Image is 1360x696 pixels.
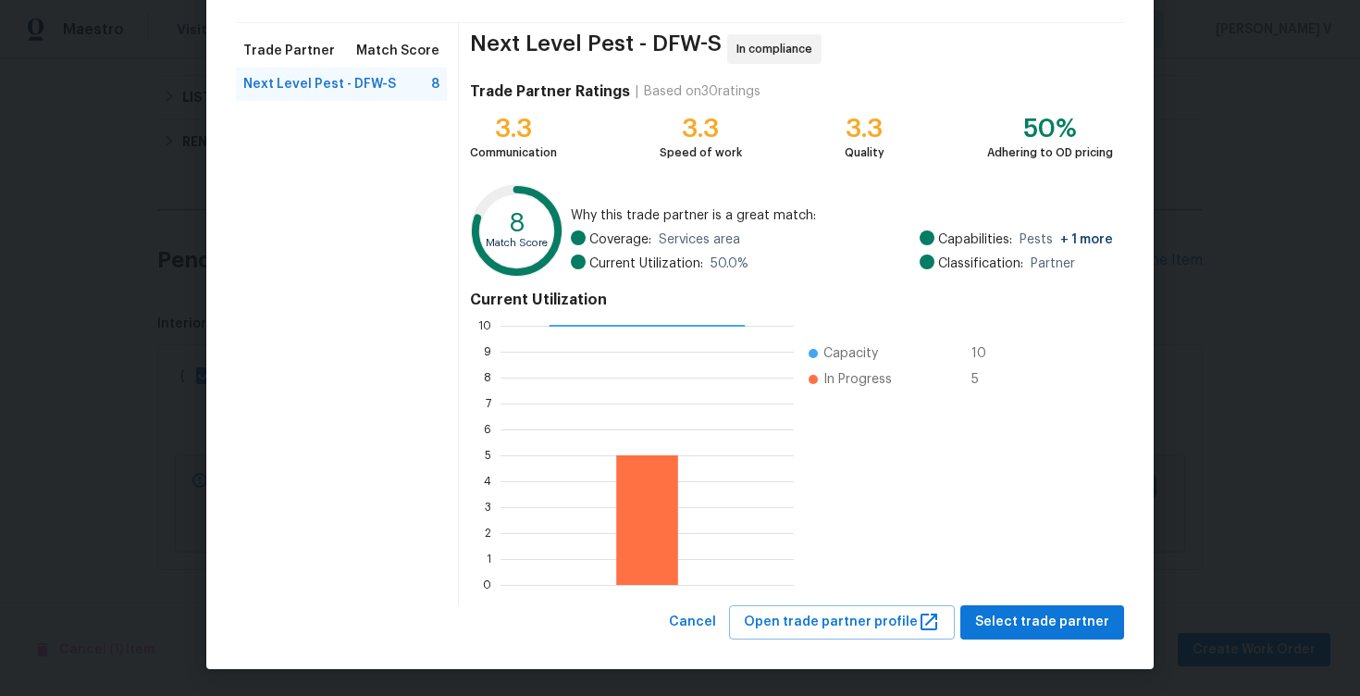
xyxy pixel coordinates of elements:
span: Partner [1031,255,1075,273]
span: Open trade partner profile [744,611,940,634]
text: 8 [509,210,525,236]
span: 50.0 % [711,255,748,273]
div: 3.3 [660,119,742,138]
div: Adhering to OD pricing [987,143,1113,162]
div: Based on 30 ratings [644,82,760,101]
text: 9 [484,346,491,357]
text: 10 [478,320,491,331]
text: 5 [485,450,491,461]
span: 5 [971,370,1001,389]
span: Cancel [669,611,716,634]
span: Coverage: [589,230,651,249]
span: In Progress [823,370,892,389]
span: Trade Partner [243,42,335,60]
span: Current Utilization: [589,255,703,273]
span: In compliance [736,40,820,58]
button: Open trade partner profile [729,605,955,640]
text: 4 [484,476,491,487]
button: Select trade partner [960,605,1124,640]
span: Match Score [356,42,439,60]
text: 2 [485,528,491,539]
span: Why this trade partner is a great match: [571,206,1113,225]
span: Classification: [938,255,1023,273]
text: 0 [483,579,491,590]
div: | [630,82,644,101]
span: Next Level Pest - DFW-S [470,34,722,64]
text: 6 [484,424,491,435]
div: Quality [845,143,884,162]
text: Match Score [486,238,548,248]
div: Speed of work [660,143,742,162]
div: 3.3 [845,119,884,138]
span: Next Level Pest - DFW-S [243,75,396,93]
button: Cancel [661,605,723,640]
h4: Trade Partner Ratings [470,82,630,101]
span: 10 [971,344,1001,363]
span: Select trade partner [975,611,1109,634]
span: Pests [1020,230,1113,249]
text: 7 [486,398,491,409]
div: Communication [470,143,557,162]
text: 1 [487,553,491,565]
span: 8 [431,75,439,93]
text: 3 [485,502,491,513]
span: Services area [659,230,740,249]
span: + 1 more [1060,233,1113,246]
div: 50% [987,119,1113,138]
div: 3.3 [470,119,557,138]
h4: Current Utilization [470,291,1113,309]
span: Capacity [823,344,878,363]
text: 8 [484,372,491,383]
span: Capabilities: [938,230,1012,249]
